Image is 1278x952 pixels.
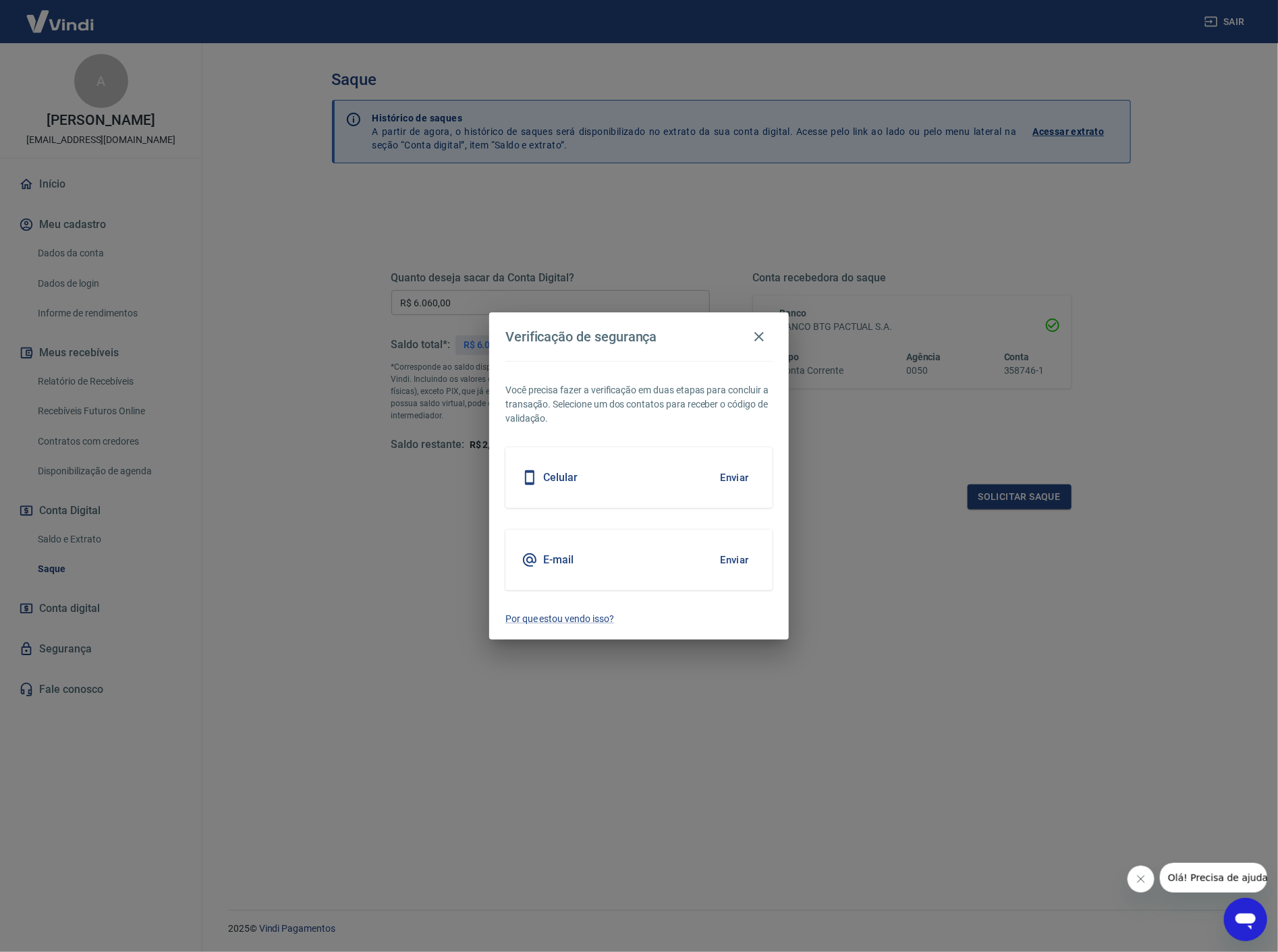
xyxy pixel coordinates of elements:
[543,471,578,484] h5: Celular
[1128,866,1155,893] iframe: Fechar mensagem
[713,546,756,574] button: Enviar
[505,612,773,626] a: Por que estou vendo isso?
[505,329,657,345] h4: Verificação de segurança
[543,553,574,567] h5: E-mail
[1160,863,1267,893] iframe: Mensagem da empresa
[1224,898,1267,941] iframe: Botão para abrir a janela de mensagens
[8,9,113,20] span: Olá! Precisa de ajuda?
[505,383,773,426] p: Você precisa fazer a verificação em duas etapas para concluir a transação. Selecione um dos conta...
[713,464,756,492] button: Enviar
